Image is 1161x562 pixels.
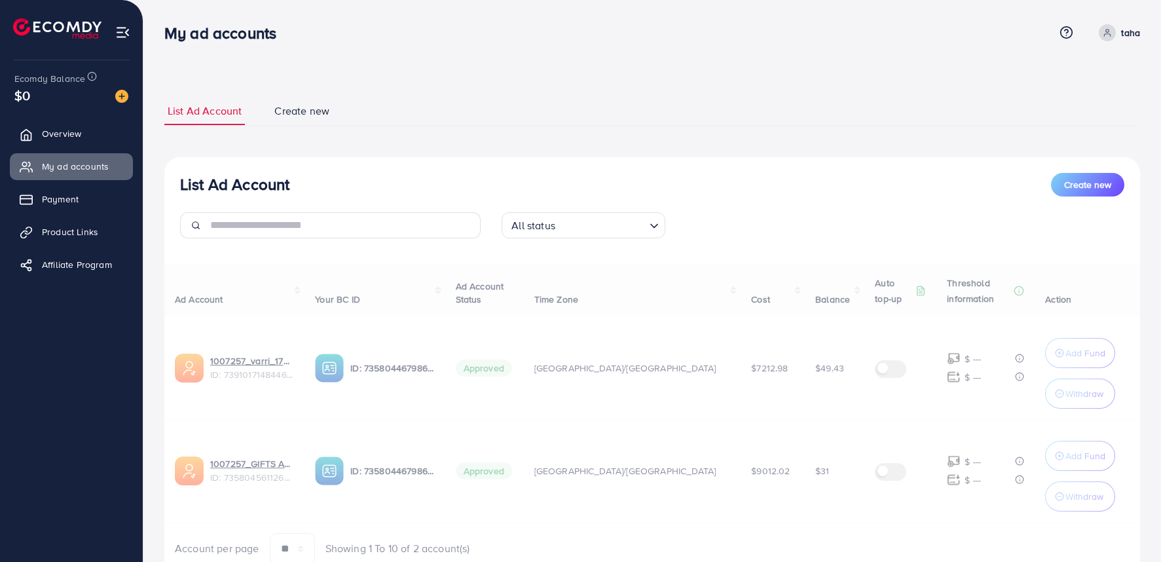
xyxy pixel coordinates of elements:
[509,216,558,235] span: All status
[1094,24,1140,41] a: taha
[180,175,289,194] h3: List Ad Account
[274,103,329,119] span: Create new
[42,225,98,238] span: Product Links
[10,153,133,179] a: My ad accounts
[1064,178,1111,191] span: Create new
[10,121,133,147] a: Overview
[42,127,81,140] span: Overview
[164,24,287,43] h3: My ad accounts
[1105,503,1151,552] iframe: Chat
[10,252,133,278] a: Affiliate Program
[14,72,85,85] span: Ecomdy Balance
[168,103,242,119] span: List Ad Account
[115,90,128,103] img: image
[115,25,130,40] img: menu
[13,18,101,39] img: logo
[1051,173,1124,197] button: Create new
[502,212,665,238] div: Search for option
[10,219,133,245] a: Product Links
[1121,25,1140,41] p: taha
[559,214,644,235] input: Search for option
[14,86,30,105] span: $0
[10,186,133,212] a: Payment
[42,193,79,206] span: Payment
[42,160,109,173] span: My ad accounts
[42,258,112,271] span: Affiliate Program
